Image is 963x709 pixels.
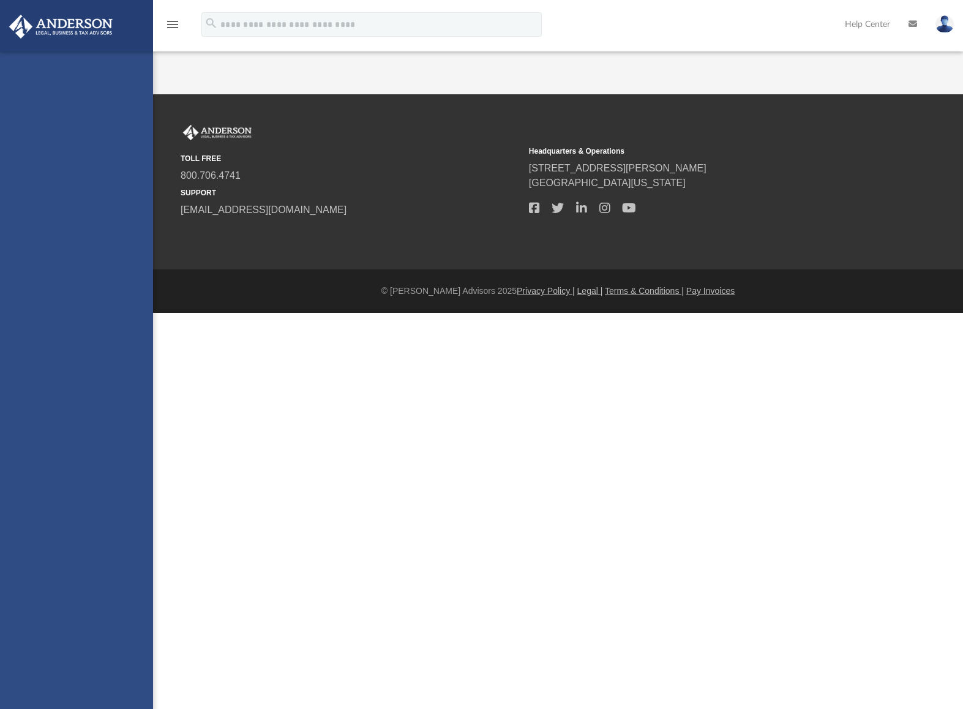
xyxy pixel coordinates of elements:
div: © [PERSON_NAME] Advisors 2025 [153,285,963,298]
a: 800.706.4741 [181,170,241,181]
a: [EMAIL_ADDRESS][DOMAIN_NAME] [181,204,347,215]
i: menu [165,17,180,32]
a: [GEOGRAPHIC_DATA][US_STATE] [529,178,686,188]
a: Privacy Policy | [517,286,575,296]
img: Anderson Advisors Platinum Portal [181,125,254,141]
a: Legal | [577,286,603,296]
a: Terms & Conditions | [605,286,684,296]
img: User Pic [935,15,954,33]
img: Anderson Advisors Platinum Portal [6,15,116,39]
a: [STREET_ADDRESS][PERSON_NAME] [529,163,706,173]
a: Pay Invoices [686,286,735,296]
small: Headquarters & Operations [529,146,869,157]
small: SUPPORT [181,187,520,198]
i: search [204,17,218,30]
a: menu [165,23,180,32]
small: TOLL FREE [181,153,520,164]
